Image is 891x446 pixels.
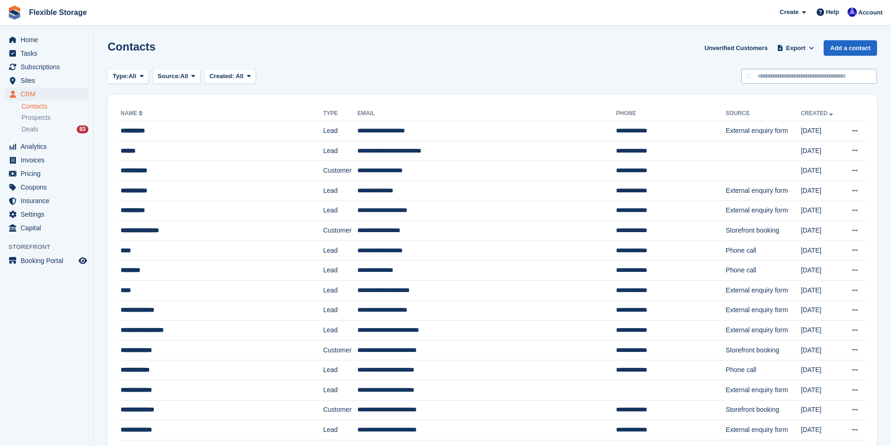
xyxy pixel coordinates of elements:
[323,121,357,141] td: Lead
[701,40,771,56] a: Unverified Customers
[323,161,357,181] td: Customer
[801,420,842,440] td: [DATE]
[801,360,842,380] td: [DATE]
[5,254,88,267] a: menu
[21,181,77,194] span: Coupons
[726,221,801,241] td: Storefront booking
[726,261,801,281] td: Phone call
[5,88,88,101] a: menu
[22,102,88,111] a: Contacts
[726,360,801,380] td: Phone call
[726,400,801,420] td: Storefront booking
[323,201,357,221] td: Lead
[152,69,201,84] button: Source: All
[786,44,805,53] span: Export
[21,194,77,207] span: Insurance
[113,72,129,81] span: Type:
[22,113,88,123] a: Prospects
[323,181,357,201] td: Lead
[323,300,357,321] td: Lead
[616,106,725,121] th: Phone
[826,7,839,17] span: Help
[5,154,88,167] a: menu
[7,6,22,20] img: stora-icon-8386f47178a22dfd0bd8f6a31ec36ba5ce8667c1dd55bd0f319d3a0aa187defe.svg
[5,194,88,207] a: menu
[8,242,93,252] span: Storefront
[848,7,857,17] img: Ian Petherick
[801,181,842,201] td: [DATE]
[323,261,357,281] td: Lead
[21,74,77,87] span: Sites
[801,280,842,300] td: [DATE]
[726,241,801,261] td: Phone call
[5,221,88,234] a: menu
[21,254,77,267] span: Booking Portal
[5,33,88,46] a: menu
[726,181,801,201] td: External enquiry form
[858,8,883,17] span: Account
[801,300,842,321] td: [DATE]
[323,400,357,420] td: Customer
[726,121,801,141] td: External enquiry form
[357,106,616,121] th: Email
[25,5,91,20] a: Flexible Storage
[801,221,842,241] td: [DATE]
[323,106,357,121] th: Type
[801,261,842,281] td: [DATE]
[801,201,842,221] td: [DATE]
[726,380,801,400] td: External enquiry form
[21,33,77,46] span: Home
[801,340,842,360] td: [DATE]
[236,73,244,80] span: All
[22,125,38,134] span: Deals
[5,167,88,180] a: menu
[726,106,801,121] th: Source
[323,280,357,300] td: Lead
[129,72,137,81] span: All
[77,255,88,266] a: Preview store
[726,321,801,341] td: External enquiry form
[210,73,234,80] span: Created:
[323,360,357,380] td: Lead
[801,241,842,261] td: [DATE]
[204,69,256,84] button: Created: All
[21,208,77,221] span: Settings
[121,110,145,117] a: Name
[775,40,816,56] button: Export
[824,40,877,56] a: Add a contact
[108,69,149,84] button: Type: All
[5,208,88,221] a: menu
[323,141,357,161] td: Lead
[323,241,357,261] td: Lead
[108,40,156,53] h1: Contacts
[801,110,835,117] a: Created
[801,400,842,420] td: [DATE]
[801,380,842,400] td: [DATE]
[21,154,77,167] span: Invoices
[5,181,88,194] a: menu
[801,121,842,141] td: [DATE]
[158,72,180,81] span: Source:
[726,201,801,221] td: External enquiry form
[5,60,88,73] a: menu
[22,124,88,134] a: Deals 93
[780,7,798,17] span: Create
[726,420,801,440] td: External enquiry form
[323,340,357,360] td: Customer
[726,300,801,321] td: External enquiry form
[323,321,357,341] td: Lead
[726,340,801,360] td: Storefront booking
[801,161,842,181] td: [DATE]
[21,60,77,73] span: Subscriptions
[181,72,188,81] span: All
[21,88,77,101] span: CRM
[801,321,842,341] td: [DATE]
[5,47,88,60] a: menu
[21,47,77,60] span: Tasks
[5,140,88,153] a: menu
[5,74,88,87] a: menu
[21,167,77,180] span: Pricing
[21,140,77,153] span: Analytics
[323,221,357,241] td: Customer
[21,221,77,234] span: Capital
